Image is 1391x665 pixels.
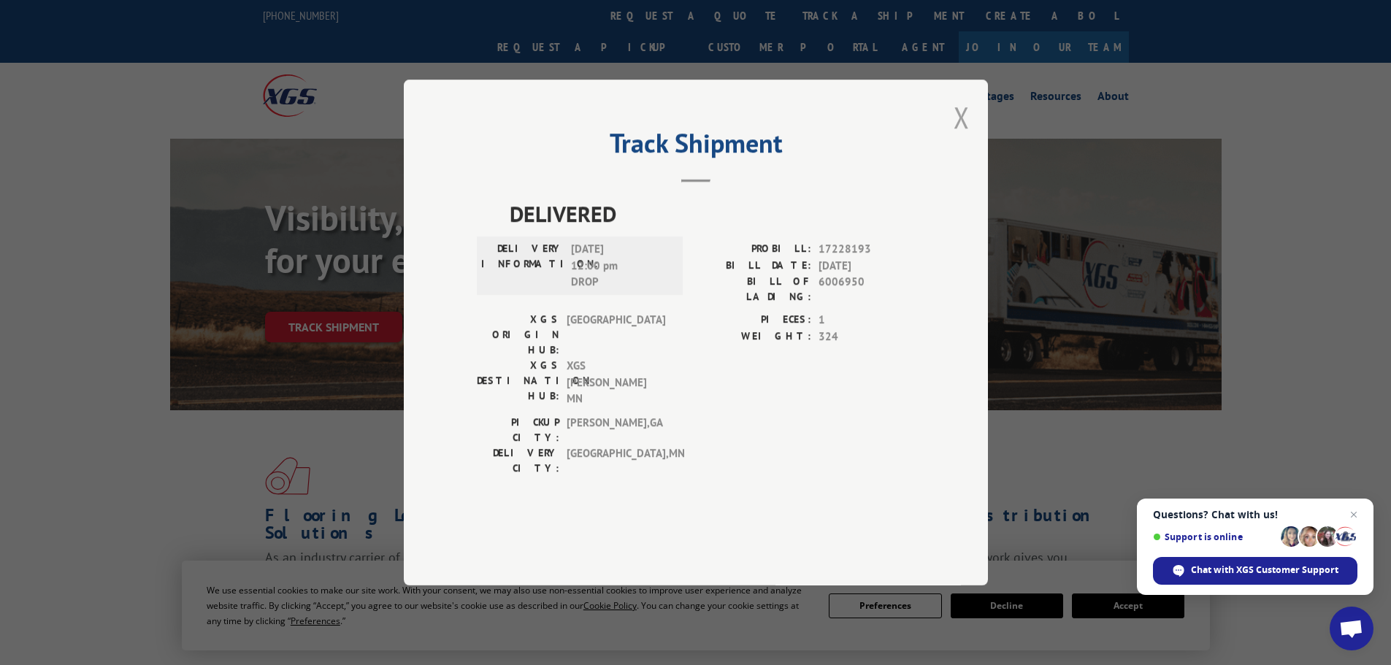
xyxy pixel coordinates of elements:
[510,197,915,230] span: DELIVERED
[1153,531,1276,542] span: Support is online
[1153,557,1357,585] div: Chat with XGS Customer Support
[477,445,559,476] label: DELIVERY CITY:
[1330,607,1373,650] div: Open chat
[696,274,811,304] label: BILL OF LADING:
[819,241,915,258] span: 17228193
[1153,509,1357,520] span: Questions? Chat with us!
[696,258,811,274] label: BILL DATE:
[477,133,915,161] h2: Track Shipment
[481,241,564,291] label: DELIVERY INFORMATION:
[477,358,559,407] label: XGS DESTINATION HUB:
[696,328,811,345] label: WEIGHT:
[819,312,915,328] span: 1
[567,445,665,476] span: [GEOGRAPHIC_DATA] , MN
[819,328,915,345] span: 324
[571,241,670,291] span: [DATE] 12:00 pm DROP
[954,98,970,137] button: Close modal
[819,258,915,274] span: [DATE]
[567,358,665,407] span: XGS [PERSON_NAME] MN
[477,415,559,445] label: PICKUP CITY:
[696,241,811,258] label: PROBILL:
[819,274,915,304] span: 6006950
[1191,564,1338,577] span: Chat with XGS Customer Support
[1345,506,1363,523] span: Close chat
[696,312,811,328] label: PIECES:
[477,312,559,358] label: XGS ORIGIN HUB:
[567,312,665,358] span: [GEOGRAPHIC_DATA]
[567,415,665,445] span: [PERSON_NAME] , GA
